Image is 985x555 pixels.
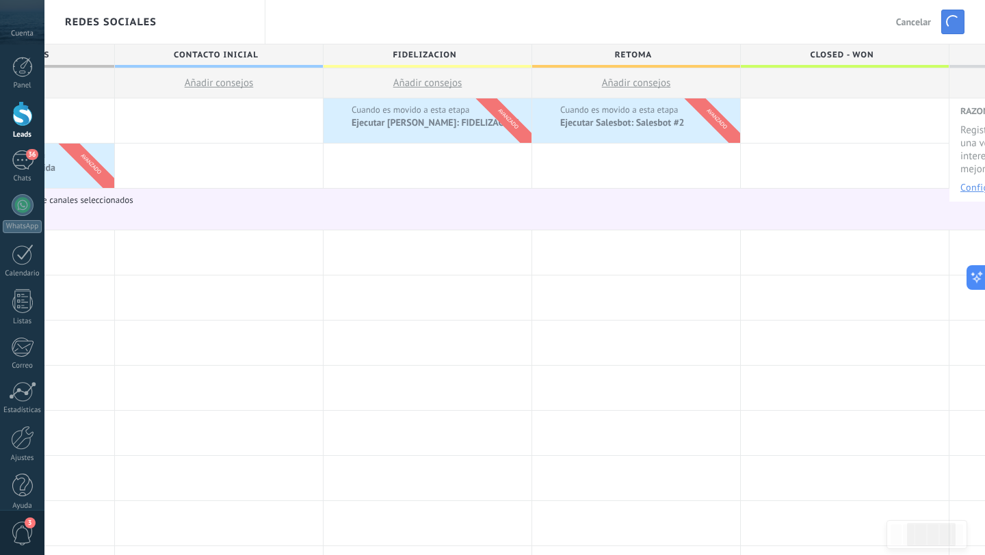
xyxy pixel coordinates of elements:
[228,9,251,36] div: Redes sociales
[3,174,42,183] div: Chats
[891,12,936,32] button: Cancelar
[3,131,42,139] div: Leads
[532,44,733,66] span: RETOMA
[25,517,36,528] span: 3
[26,149,38,160] span: 36
[324,44,531,65] div: FIDELIZACION
[324,68,531,98] button: Añadir consejos
[532,68,740,98] button: Añadir consejos
[11,29,34,38] span: Cuenta
[896,16,931,28] span: Cancelar
[741,44,942,66] span: Closed - won
[65,16,157,29] span: Redes sociales
[3,81,42,90] div: Panel
[185,77,254,90] span: Añadir consejos
[324,44,525,66] span: FIDELIZACION
[115,68,323,98] button: Añadir consejos
[352,104,472,116] span: Cuando es movido a esta etapa
[393,77,462,90] span: Añadir consejos
[352,118,521,130] div: Ejecutar [PERSON_NAME]: FIDELIZACION
[3,454,42,463] div: Ajustes
[3,317,42,326] div: Listas
[560,104,681,116] span: Cuando es movido a esta etapa
[3,269,42,278] div: Calendario
[115,44,316,66] span: Contacto inicial
[741,44,949,65] div: Closed - won
[602,77,671,90] span: Añadir consejos
[3,406,42,415] div: Estadísticas
[3,362,42,370] div: Correo
[532,44,740,65] div: RETOMA
[3,220,42,233] div: WhatsApp
[115,44,323,65] div: Contacto inicial
[560,118,687,130] div: Ejecutar Salesbot: Salesbot #2
[3,502,42,511] div: Ayuda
